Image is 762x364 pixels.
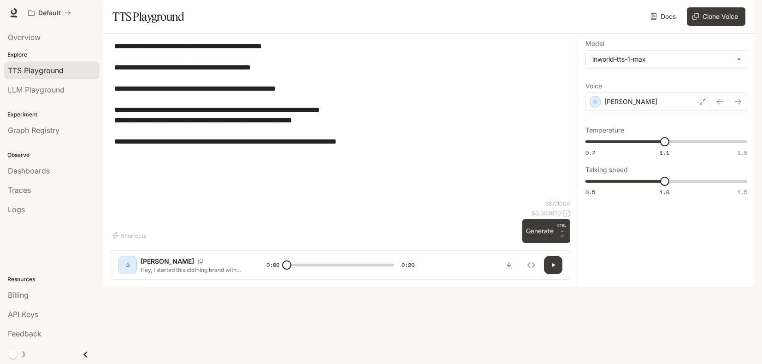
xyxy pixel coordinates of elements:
button: All workspaces [24,4,75,22]
p: Default [38,9,61,17]
p: [PERSON_NAME] [141,257,194,266]
button: Shortcuts [111,228,150,243]
p: CTRL + [557,223,567,234]
span: 1.5 [738,149,747,156]
iframe: Intercom live chat [731,333,753,355]
span: 0.7 [585,149,595,156]
button: Inspect [522,256,540,274]
div: inworld-tts-1-max [592,55,732,64]
button: GenerateCTRL +⏎ [522,219,570,243]
span: 0:20 [402,260,414,270]
p: Model [585,40,604,47]
div: inworld-tts-1-max [586,51,747,68]
a: Docs [649,7,679,26]
span: 0.5 [585,188,595,196]
button: Copy Voice ID [194,259,207,264]
p: Hey, I started this clothing brand with only samples. It costs about 90 bucks to vend at [PERSON_... [141,266,244,274]
p: ⏎ [557,223,567,239]
span: 0:00 [266,260,279,270]
span: 1.5 [738,188,747,196]
span: 1.1 [660,149,669,156]
button: Clone Voice [687,7,745,26]
h1: TTS Playground [112,7,184,26]
p: Temperature [585,127,624,133]
button: Download audio [500,256,518,274]
span: 1.0 [660,188,669,196]
div: D [120,258,135,272]
p: Voice [585,83,602,89]
p: Talking speed [585,167,628,173]
p: [PERSON_NAME] [604,97,657,106]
